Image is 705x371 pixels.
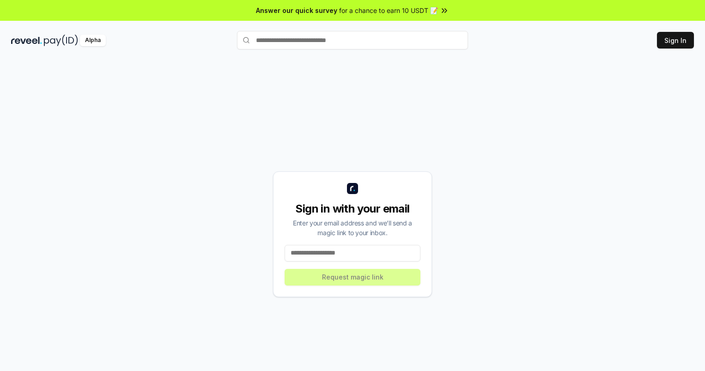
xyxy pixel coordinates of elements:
div: Sign in with your email [285,201,420,216]
div: Alpha [80,35,106,46]
div: Enter your email address and we’ll send a magic link to your inbox. [285,218,420,237]
img: reveel_dark [11,35,42,46]
span: Answer our quick survey [256,6,337,15]
span: for a chance to earn 10 USDT 📝 [339,6,438,15]
button: Sign In [657,32,694,49]
img: pay_id [44,35,78,46]
img: logo_small [347,183,358,194]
